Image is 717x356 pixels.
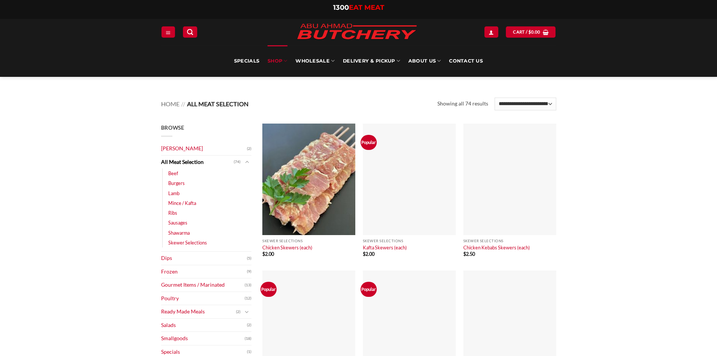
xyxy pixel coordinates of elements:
[242,158,251,166] button: Toggle
[168,218,187,228] a: Sausages
[245,333,251,344] span: (18)
[363,239,456,243] p: Skewer Selections
[168,178,185,188] a: Burgers
[291,19,423,45] img: Abu Ahmad Butchery
[181,100,185,107] span: //
[463,244,530,251] a: Chicken Kebabs Skewers (each)
[463,251,466,257] span: $
[168,198,196,208] a: Mince / Kafta
[242,308,251,316] button: Toggle
[236,306,241,318] span: (2)
[161,278,245,292] a: Gourmet Items / Marinated
[513,29,540,35] span: Cart /
[449,45,483,77] a: Contact Us
[268,45,287,77] a: SHOP
[168,168,178,178] a: Beef
[363,244,407,251] a: Kafta Skewers (each)
[262,244,312,251] a: Chicken Skewers (each)
[168,188,180,198] a: Lamb
[363,124,456,235] img: Kafta Skewers
[168,228,190,238] a: Shawarma
[295,45,335,77] a: Wholesale
[349,3,384,12] span: EAT MEAT
[161,252,247,265] a: Dips
[463,251,475,257] bdi: 2.50
[245,280,251,291] span: (13)
[506,26,556,37] a: View cart
[247,319,251,331] span: (2)
[363,251,374,257] bdi: 2.00
[343,45,400,77] a: Delivery & Pickup
[187,100,248,107] span: All Meat Selection
[495,98,556,110] select: Shop order
[262,251,265,257] span: $
[528,29,540,34] bdi: 0.00
[262,239,355,243] p: Skewer Selections
[245,293,251,304] span: (12)
[161,156,234,169] a: All Meat Selection
[161,292,245,305] a: Poultry
[161,142,247,155] a: [PERSON_NAME]
[333,3,349,12] span: 1300
[161,26,175,37] a: Menu
[168,208,177,218] a: Ribs
[168,238,207,248] a: Skewer Selections
[247,253,251,264] span: (5)
[234,156,241,168] span: (74)
[528,29,531,35] span: $
[463,239,556,243] p: Skewer Selections
[234,45,259,77] a: Specials
[262,251,274,257] bdi: 2.00
[161,100,180,107] a: Home
[183,26,197,37] a: Search
[463,124,556,235] img: Chicken Kebabs Skewers
[161,332,245,345] a: Smallgoods
[484,26,498,37] a: Login
[161,124,184,131] span: Browse
[333,3,384,12] a: 1300EAT MEAT
[247,143,251,154] span: (2)
[408,45,441,77] a: About Us
[437,99,488,108] p: Showing all 74 results
[161,305,236,318] a: Ready Made Meals
[262,124,355,235] img: Chicken Skewers
[247,266,251,277] span: (9)
[363,251,365,257] span: $
[161,319,247,332] a: Salads
[161,265,247,278] a: Frozen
